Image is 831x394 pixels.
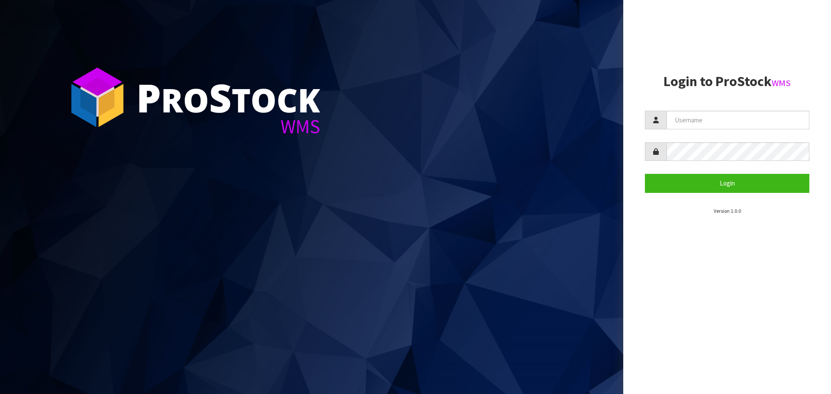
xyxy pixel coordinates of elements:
[136,71,161,124] span: P
[772,77,791,89] small: WMS
[667,111,809,129] input: Username
[136,117,320,136] div: WMS
[65,65,130,130] img: ProStock Cube
[714,208,741,214] small: Version 1.0.0
[645,174,809,192] button: Login
[209,71,232,124] span: S
[645,74,809,89] h2: Login to ProStock
[136,78,320,117] div: ro tock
